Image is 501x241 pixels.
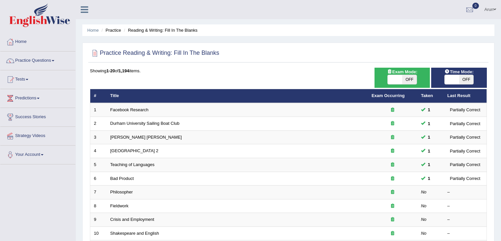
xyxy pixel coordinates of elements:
[90,213,107,227] td: 9
[90,130,107,144] td: 3
[110,203,129,208] a: Fieldwork
[90,68,487,74] div: Showing of items.
[447,120,483,127] div: Partially Correct
[110,121,180,126] a: Durham University Sailing Boat Club
[447,134,483,141] div: Partially Correct
[110,107,149,112] a: Facebook Research
[447,203,483,209] div: –
[444,89,487,103] th: Last Result
[459,75,474,84] span: OFF
[110,148,158,153] a: [GEOGRAPHIC_DATA] 2
[87,28,99,33] a: Home
[0,33,75,49] a: Home
[90,89,107,103] th: #
[372,230,414,237] div: Exam occurring question
[90,117,107,131] td: 2
[447,175,483,182] div: Partially Correct
[372,120,414,127] div: Exam occurring question
[447,148,483,155] div: Partially Correct
[372,203,414,209] div: Exam occurring question
[110,135,182,140] a: [PERSON_NAME] [PERSON_NAME]
[447,189,483,195] div: –
[447,106,483,113] div: Partially Correct
[110,231,159,236] a: Shakespeare and English
[372,93,404,98] a: Exam Occurring
[107,89,368,103] th: Title
[0,70,75,87] a: Tests
[110,217,154,222] a: Crisis and Employment
[417,89,444,103] th: Taken
[0,108,75,124] a: Success Stories
[0,89,75,106] a: Predictions
[90,172,107,186] td: 6
[372,162,414,168] div: Exam occurring question
[425,106,433,113] span: You can still take this question
[421,189,427,194] em: No
[425,148,433,155] span: You can still take this question
[442,68,476,75] span: Time Mode:
[447,230,483,237] div: –
[90,48,219,58] h2: Practice Reading & Writing: Fill In The Blanks
[372,217,414,223] div: Exam occurring question
[425,120,433,127] span: You can still take this question
[100,27,121,33] li: Practice
[110,189,133,194] a: Philosopher
[425,161,433,168] span: You can still take this question
[119,68,129,73] b: 1,194
[372,189,414,195] div: Exam occurring question
[421,203,427,208] em: No
[372,148,414,154] div: Exam occurring question
[0,146,75,162] a: Your Account
[0,52,75,68] a: Practice Questions
[90,199,107,213] td: 8
[425,175,433,182] span: You can still take this question
[421,231,427,236] em: No
[110,176,134,181] a: Bad Product
[472,3,479,9] span: 0
[402,75,417,84] span: OFF
[106,68,115,73] b: 1-20
[90,144,107,158] td: 4
[110,162,154,167] a: Teaching of Languages
[384,68,420,75] span: Exam Mode:
[447,161,483,168] div: Partially Correct
[447,217,483,223] div: –
[372,176,414,182] div: Exam occurring question
[372,134,414,141] div: Exam occurring question
[90,186,107,199] td: 7
[421,217,427,222] em: No
[425,134,433,141] span: You can still take this question
[0,127,75,143] a: Strategy Videos
[90,103,107,117] td: 1
[90,158,107,172] td: 5
[90,226,107,240] td: 10
[375,68,430,88] div: Show exams occurring in exams
[122,27,197,33] li: Reading & Writing: Fill In The Blanks
[372,107,414,113] div: Exam occurring question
